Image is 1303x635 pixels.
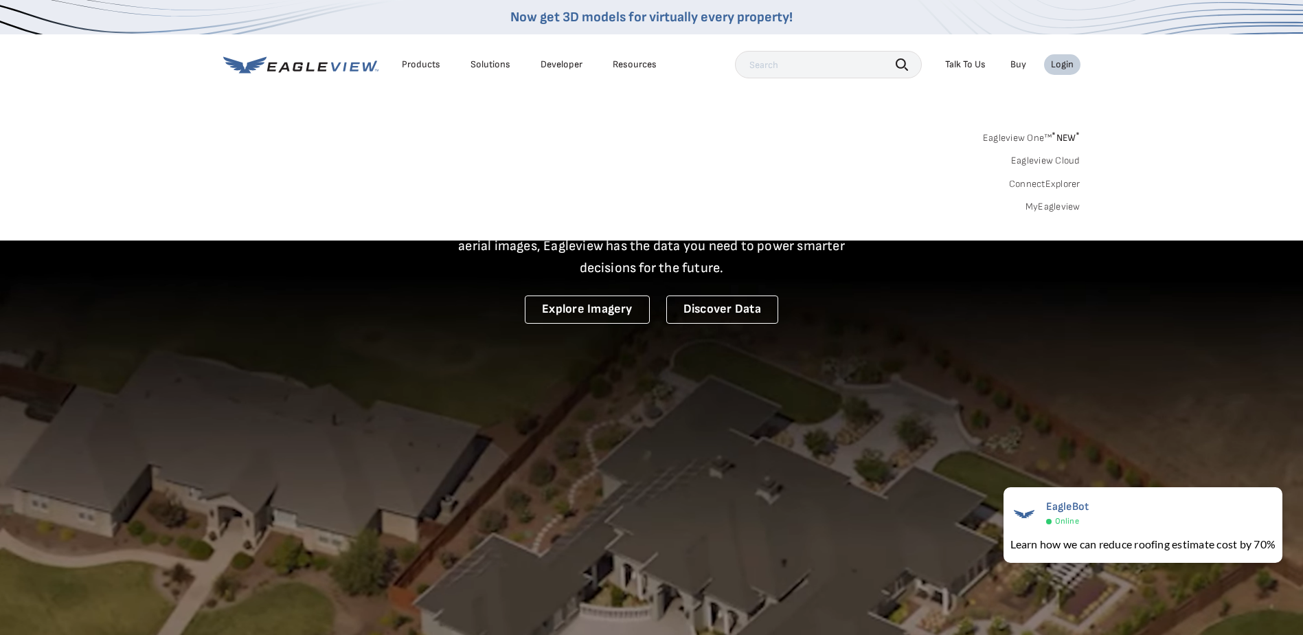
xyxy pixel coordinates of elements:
[1055,516,1079,526] span: Online
[510,9,793,25] a: Now get 3D models for virtually every property!
[471,58,510,71] div: Solutions
[1009,178,1080,190] a: ConnectExplorer
[442,213,862,279] p: A new era starts here. Built on more than 3.5 billion high-resolution aerial images, Eagleview ha...
[1010,58,1026,71] a: Buy
[1011,155,1080,167] a: Eagleview Cloud
[1046,500,1089,513] span: EagleBot
[945,58,986,71] div: Talk To Us
[1010,500,1038,528] img: EagleBot
[666,296,778,324] a: Discover Data
[613,58,657,71] div: Resources
[983,128,1080,144] a: Eagleview One™*NEW*
[541,58,582,71] a: Developer
[1026,201,1080,213] a: MyEagleview
[525,296,650,324] a: Explore Imagery
[1051,58,1074,71] div: Login
[1010,536,1276,553] div: Learn how we can reduce roofing estimate cost by 70%
[1052,132,1080,144] span: NEW
[402,58,440,71] div: Products
[735,51,922,78] input: Search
